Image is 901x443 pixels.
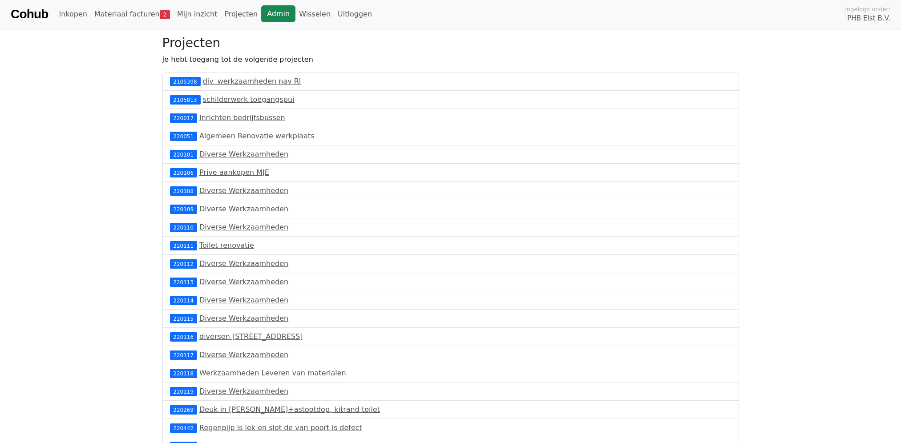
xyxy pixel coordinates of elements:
[170,314,197,323] div: 220115
[261,5,295,22] a: Admin
[170,223,197,232] div: 220110
[170,168,197,177] div: 220106
[199,278,288,286] a: Diverse Werkzaamheden
[199,296,288,304] a: Diverse Werkzaamheden
[199,350,288,359] a: Diverse Werkzaamheden
[170,77,201,86] div: 2105398
[162,54,739,65] p: Je hebt toegang tot de volgende projecten
[170,405,197,414] div: 220269
[199,132,315,140] a: Algemeen Renovatie werkplaats
[174,5,221,23] a: Mijn inzicht
[170,113,197,122] div: 220017
[160,10,170,19] span: 2
[199,369,346,377] a: Werkzaamheden Leveren van materialen
[170,296,197,305] div: 220114
[199,205,288,213] a: Diverse Werkzaamheden
[199,186,288,195] a: Diverse Werkzaamheden
[170,241,197,250] div: 220111
[199,314,288,322] a: Diverse Werkzaamheden
[170,350,197,359] div: 220117
[199,332,303,341] a: diversen [STREET_ADDRESS]
[334,5,376,23] a: Uitloggen
[170,205,197,213] div: 220109
[162,36,739,51] h3: Projecten
[199,259,288,268] a: Diverse Werkzaamheden
[55,5,90,23] a: Inkopen
[170,387,197,396] div: 220119
[11,4,48,25] a: Cohub
[199,150,288,158] a: Diverse Werkzaamheden
[170,423,197,432] div: 220442
[845,5,890,13] span: Ingelogd onder:
[295,5,334,23] a: Wisselen
[199,223,288,231] a: Diverse Werkzaamheden
[170,95,201,104] div: 2105813
[170,369,197,378] div: 220118
[203,77,301,85] a: div. werkzaamheden nav RI
[199,241,254,250] a: Toilet renovatie
[847,13,890,24] span: PHB Elst B.V.
[170,332,197,341] div: 220116
[170,259,197,268] div: 220112
[199,168,269,177] a: Prive aankopen MJE
[170,150,197,159] div: 220101
[170,278,197,286] div: 220113
[91,5,174,23] a: Materiaal facturen2
[199,387,288,395] a: Diverse Werkzaamheden
[199,423,362,432] a: Regenpijp is lek en slot de van poort is defect
[170,132,197,141] div: 220051
[170,186,197,195] div: 220108
[203,95,295,104] a: schilderwerk toegangspui
[221,5,261,23] a: Projecten
[199,405,380,414] a: Deuk in [PERSON_NAME]+astootdop, kitrand toilet
[199,113,285,122] a: Inrichten bedrijfsbussen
